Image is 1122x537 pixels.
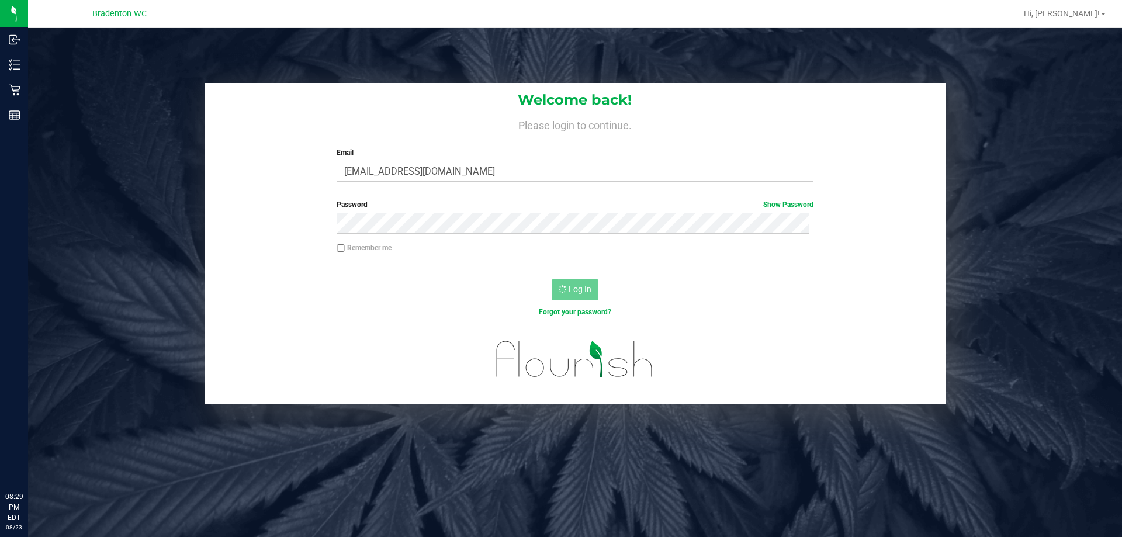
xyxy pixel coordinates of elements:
[5,491,23,523] p: 08:29 PM EDT
[205,117,946,131] h4: Please login to continue.
[569,285,591,294] span: Log In
[482,330,667,389] img: flourish_logo.svg
[337,200,368,209] span: Password
[1024,9,1100,18] span: Hi, [PERSON_NAME]!
[205,92,946,108] h1: Welcome back!
[9,34,20,46] inline-svg: Inbound
[9,109,20,121] inline-svg: Reports
[763,200,813,209] a: Show Password
[12,444,47,479] iframe: Resource center
[9,84,20,96] inline-svg: Retail
[5,523,23,532] p: 08/23
[337,242,392,253] label: Remember me
[9,59,20,71] inline-svg: Inventory
[92,9,147,19] span: Bradenton WC
[337,147,813,158] label: Email
[539,308,611,316] a: Forgot your password?
[552,279,598,300] button: Log In
[337,244,345,252] input: Remember me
